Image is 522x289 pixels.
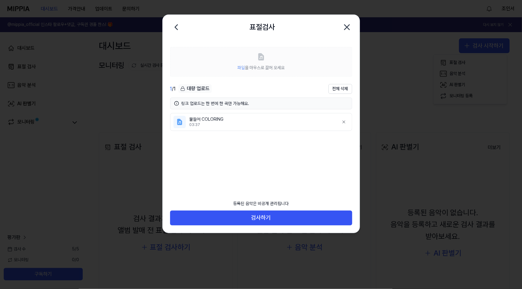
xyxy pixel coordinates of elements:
[237,65,245,70] span: 파일
[178,84,212,93] button: 대량 업로드
[328,84,352,94] button: 전체 삭제
[170,86,172,92] span: 1
[170,211,352,225] button: 검사하기
[182,100,348,107] div: 링크 업로드는 한 번에 한 곡만 가능해요.
[250,21,275,33] h2: 표절검사
[190,116,334,123] div: 물들어 COLORING
[237,65,285,70] span: 을 마우스로 끌어 오세요
[190,122,334,128] div: 03:37
[170,85,176,93] div: / 1
[230,197,293,211] div: 등록된 음악은 비공개 관리됩니다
